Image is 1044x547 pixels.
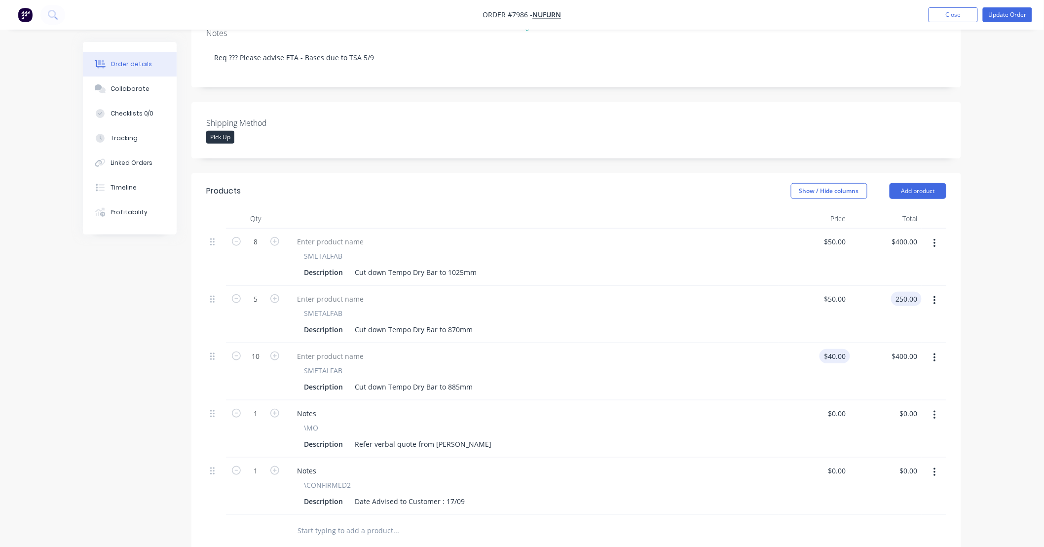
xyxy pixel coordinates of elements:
span: Order #7986 - [483,10,533,20]
span: SMETALFAB [304,308,342,318]
div: Notes [289,464,324,478]
div: Pick Up [206,131,234,144]
div: Qty [226,209,285,229]
a: Nufurn [533,10,561,20]
button: Close [929,7,978,22]
button: Tracking [83,126,177,151]
button: Order details [83,52,177,77]
div: Description [300,380,347,394]
div: Notes [289,406,324,421]
input: Start typing to add a product... [297,521,494,541]
div: Description [300,265,347,279]
div: Description [300,437,347,451]
button: Add product [890,183,946,199]
div: Cut down Tempo Dry Bar to 885mm [351,380,477,394]
div: Timeline [111,183,137,192]
div: Tracking [111,134,138,143]
button: Linked Orders [83,151,177,175]
div: Date Advised to Customer : 17/09 [351,494,469,508]
div: Collaborate [111,84,149,93]
div: Notes [206,29,946,38]
div: Linked Orders [111,158,153,167]
div: Description [300,322,347,337]
div: Refer verbal quote from [PERSON_NAME] [351,437,495,451]
span: \CONFIRMED2 [304,480,351,490]
div: Cut down Tempo Dry Bar to 1025mm [351,265,481,279]
button: Collaborate [83,77,177,101]
div: Profitability [111,208,148,217]
button: Timeline [83,175,177,200]
div: Description [300,494,347,508]
div: Req ??? Please advise ETA - Bases due to TSA 5/9 [206,42,946,73]
div: Checklists 0/0 [111,109,154,118]
label: Shipping Method [206,117,330,129]
div: Products [206,185,241,197]
div: Total [850,209,922,229]
span: \MO [304,423,318,433]
button: Profitability [83,200,177,225]
span: SMETALFAB [304,365,342,376]
div: Order details [111,60,152,69]
button: Show / Hide columns [791,183,867,199]
button: Update Order [983,7,1032,22]
span: SMETALFAB [304,251,342,261]
div: Price [779,209,850,229]
button: Checklists 0/0 [83,101,177,126]
img: Factory [18,7,33,22]
div: Cut down Tempo Dry Bar to 870mm [351,322,477,337]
